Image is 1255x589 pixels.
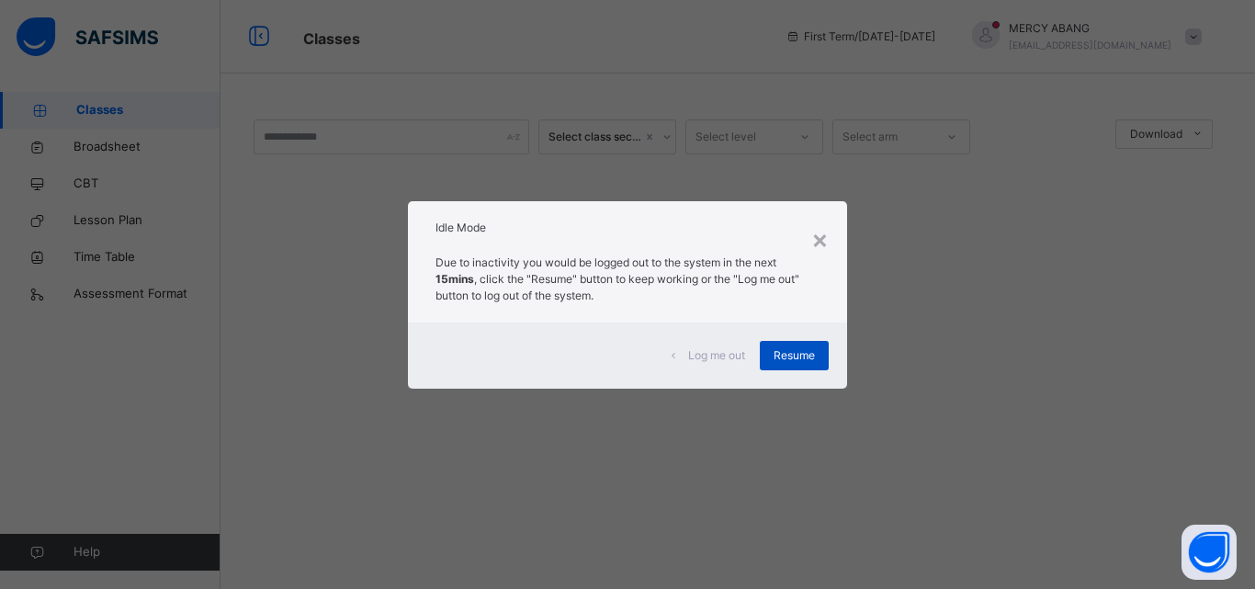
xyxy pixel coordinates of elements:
[688,347,745,364] span: Log me out
[435,220,820,236] h2: Idle Mode
[1182,525,1237,580] button: Open asap
[435,255,820,304] p: Due to inactivity you would be logged out to the system in the next , click the "Resume" button t...
[435,272,474,286] strong: 15mins
[811,220,829,258] div: ×
[774,347,815,364] span: Resume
